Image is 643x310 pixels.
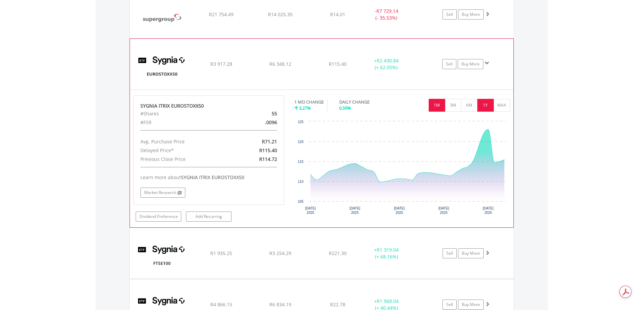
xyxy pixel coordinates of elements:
span: R3 917.28 [210,61,232,67]
text: 115 [298,160,303,164]
div: Avg. Purchase Price [135,137,233,146]
div: Previous Close Price [135,155,233,164]
a: Buy More [458,9,484,20]
text: [DATE] 2025 [438,206,449,215]
text: [DATE] 2025 [483,206,494,215]
div: DAILY CHANGE [339,99,393,105]
a: Sell [443,9,457,20]
span: R221.30 [329,250,347,256]
div: #FSR [135,118,233,127]
span: SYGNIA ITRIX EUROSTOXX50 [181,174,244,180]
span: R6 834.19 [269,301,291,308]
span: R115.40 [329,61,347,67]
span: 3.27% [299,105,311,111]
div: Delayed Price* [135,146,233,155]
img: EQU.ZA.SYGEU.png [133,47,191,88]
button: 6M [461,99,478,112]
div: - (- 35.53%) [361,8,412,21]
span: R14.01 [330,11,345,18]
a: Sell [443,248,457,258]
a: Buy More [458,300,484,310]
button: MAX [493,99,510,112]
button: 1M [429,99,445,112]
button: 1Y [477,99,494,112]
span: R3 254.29 [269,250,291,256]
text: [DATE] 2025 [350,206,360,215]
text: 110 [298,180,303,184]
div: Learn more about [140,174,277,181]
span: R1 935.25 [210,250,232,256]
div: SYGNIA ITRIX EUROSTOXX50 [140,103,277,109]
div: .0096 [233,118,282,127]
text: 120 [298,140,303,144]
text: 105 [298,200,303,203]
a: Sell [442,59,456,69]
button: 3M [445,99,461,112]
a: Dividend Preference [136,212,181,222]
span: R7 729.14 [376,8,398,14]
a: Buy More [458,248,484,258]
span: R115.40 [259,147,277,153]
a: Market Research [140,188,185,198]
span: R71.21 [262,138,277,145]
text: [DATE] 2025 [394,206,405,215]
text: [DATE] 2025 [305,206,316,215]
div: Chart. Highcharts interactive chart. [294,118,510,219]
a: Sell [443,300,457,310]
span: R1 319.04 [377,247,399,253]
a: Add Recurring [186,212,232,222]
div: + (+ 62.05%) [361,57,411,71]
span: R21 754.49 [209,11,234,18]
span: R1 968.04 [377,298,399,304]
svg: Interactive chart [294,118,510,219]
span: R114.72 [259,156,277,162]
text: 125 [298,120,303,124]
img: EQU.ZA.SYGUK.png [133,236,191,277]
span: 0.59% [339,105,351,111]
div: #Shares [135,109,233,118]
span: R14 025.35 [268,11,293,18]
div: 55 [233,109,282,118]
span: R22.78 [330,301,345,308]
span: R2 430.84 [377,57,399,64]
div: + (+ 68.16%) [361,247,412,260]
span: R6 348.12 [269,61,291,67]
div: 1 MO CHANGE [294,99,324,105]
span: R4 866.15 [210,301,232,308]
a: Buy More [458,59,483,69]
